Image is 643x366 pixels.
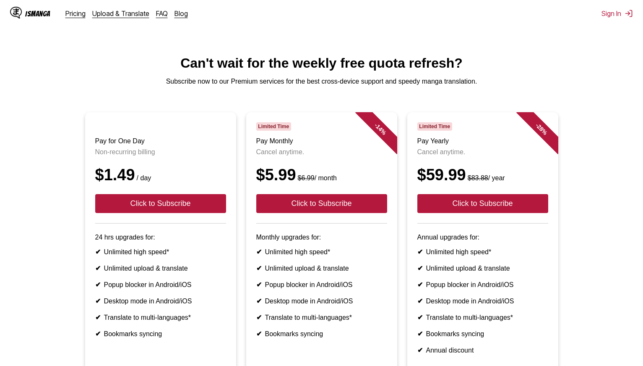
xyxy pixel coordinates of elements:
[417,297,548,305] li: Desktop mode in Android/iOS
[417,234,548,241] p: Annual upgrades for:
[95,330,101,337] b: ✔
[25,10,50,18] div: IsManga
[92,9,149,18] a: Upload & Translate
[417,148,548,156] p: Cancel anytime.
[95,314,101,321] b: ✔
[256,248,262,255] b: ✔
[95,248,101,255] b: ✔
[417,281,423,288] b: ✔
[417,122,452,131] span: Limited Time
[417,298,423,305] b: ✔
[256,265,262,272] b: ✔
[468,174,488,182] s: $83.88
[298,174,315,182] s: $6.99
[95,194,226,213] button: Click to Subscribe
[95,265,101,272] b: ✔
[296,174,337,182] small: / month
[256,314,262,321] b: ✔
[174,9,188,18] a: Blog
[417,346,548,354] li: Annual discount
[256,122,291,131] span: Limited Time
[95,313,226,321] li: Translate to multi-languages*
[417,313,548,321] li: Translate to multi-languages*
[417,194,548,213] button: Click to Subscribe
[417,330,548,338] li: Bookmarks syncing
[256,281,262,288] b: ✔
[256,148,387,156] p: Cancel anytime.
[417,264,548,272] li: Unlimited upload & translate
[355,104,405,154] div: - 14 %
[625,9,633,18] img: Sign out
[95,234,226,241] p: 24 hrs upgrades for:
[256,297,387,305] li: Desktop mode in Android/iOS
[256,298,262,305] b: ✔
[256,248,387,256] li: Unlimited high speed*
[417,265,423,272] b: ✔
[95,281,101,288] b: ✔
[466,174,505,182] small: / year
[95,248,226,256] li: Unlimited high speed*
[135,174,151,182] small: / day
[256,330,262,337] b: ✔
[417,347,423,354] b: ✔
[7,55,636,71] h1: Can't wait for the weekly free quota refresh?
[65,9,86,18] a: Pricing
[95,297,226,305] li: Desktop mode in Android/iOS
[7,78,636,85] p: Subscribe now to our Premium services for the best cross-device support and speedy manga translat...
[417,314,423,321] b: ✔
[156,9,168,18] a: FAQ
[256,234,387,241] p: Monthly upgrades for:
[256,264,387,272] li: Unlimited upload & translate
[95,148,226,156] p: Non-recurring billing
[95,166,226,184] div: $1.49
[601,9,633,18] button: Sign In
[95,281,226,289] li: Popup blocker in Android/iOS
[95,264,226,272] li: Unlimited upload & translate
[417,248,548,256] li: Unlimited high speed*
[256,137,387,145] h3: Pay Monthly
[417,137,548,145] h3: Pay Yearly
[256,194,387,213] button: Click to Subscribe
[10,7,65,20] a: IsManga LogoIsManga
[95,298,101,305] b: ✔
[95,137,226,145] h3: Pay for One Day
[256,330,387,338] li: Bookmarks syncing
[417,281,548,289] li: Popup blocker in Android/iOS
[256,166,387,184] div: $5.99
[95,330,226,338] li: Bookmarks syncing
[256,313,387,321] li: Translate to multi-languages*
[516,104,566,154] div: - 28 %
[417,248,423,255] b: ✔
[10,7,22,18] img: IsManga Logo
[417,330,423,337] b: ✔
[256,281,387,289] li: Popup blocker in Android/iOS
[417,166,548,184] div: $59.99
